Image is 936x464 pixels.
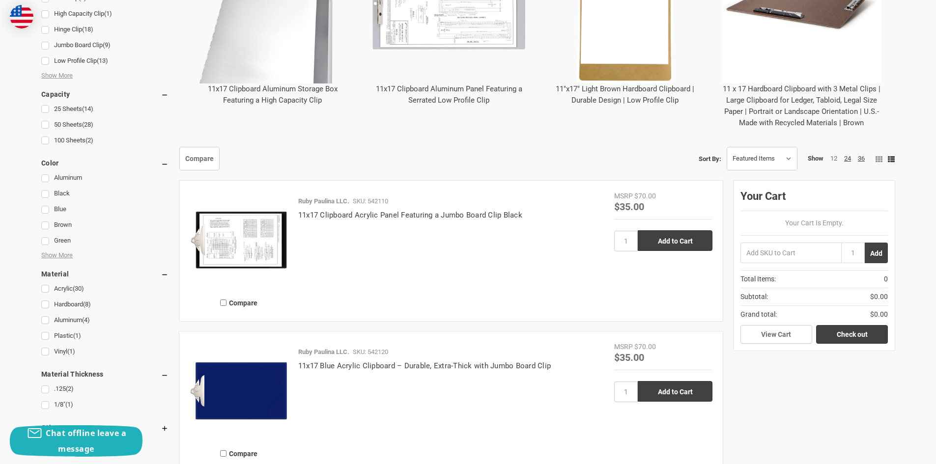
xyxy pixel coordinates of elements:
a: 11"x17" Light Brown Hardboard Clipboard | Durable Design | Low Profile Clip [556,84,694,105]
span: (30) [73,285,84,292]
a: Hardboard [41,298,169,311]
p: Ruby Paulina LLC. [298,196,349,206]
a: Black [41,187,169,200]
span: Show More [41,71,73,81]
label: Compare [190,295,288,311]
a: 1/8" [41,398,169,411]
a: Hinge Clip [41,23,169,36]
label: Compare [190,445,288,462]
img: duty and tax information for United States [10,5,33,28]
a: Brown [41,218,169,232]
input: Add to Cart [638,381,712,402]
a: View Cart [740,325,812,344]
a: Compare [179,147,220,170]
label: Sort By: [699,151,721,166]
h5: Other [41,422,169,434]
span: Subtotal: [740,292,768,302]
span: (1) [67,348,75,355]
span: $70.00 [634,192,656,200]
span: (4) [82,316,90,324]
button: Chat offline leave a message [10,425,142,457]
div: Your Cart [740,188,888,211]
a: 25 Sheets [41,103,169,116]
p: Ruby Paulina LLC. [298,347,349,357]
span: (28) [82,121,93,128]
input: Add to Cart [638,230,712,251]
a: 50 Sheets [41,118,169,132]
span: Show [808,154,823,163]
a: Aluminum [41,171,169,185]
a: 11x17 Clipboard Aluminum Panel Featuring a Serrated Low Profile Clip [376,84,522,105]
a: Green [41,234,169,247]
h5: Capacity [41,88,169,100]
p: SKU: 542120 [353,347,388,357]
a: 12 [830,155,837,162]
span: (9) [103,41,111,49]
span: $70.00 [634,343,656,351]
a: Acrylic [41,282,169,296]
input: Add SKU to Cart [740,243,841,263]
span: (2) [85,136,93,144]
a: Blue [41,203,169,216]
span: (2) [66,385,74,392]
p: Your Cart Is Empty. [740,218,888,228]
a: Check out [816,325,888,344]
h5: Material [41,268,169,280]
span: $0.00 [870,309,888,320]
p: SKU: 542110 [353,196,388,206]
span: $0.00 [870,292,888,302]
a: 11x17 Clipboard Acrylic Panel Featuring a Jumbo Board Clip Black [298,211,522,219]
span: $35.00 [614,200,644,213]
span: (1) [104,10,112,17]
span: (18) [82,26,93,33]
img: 11x17 Clipboard Acrylic Panel Featuring a Jumbo Board Clip Blue [190,342,288,440]
div: MSRP [614,342,633,352]
a: .125 [41,382,169,396]
a: Vinyl [41,345,169,358]
button: Add [865,243,888,263]
a: 24 [844,155,851,162]
span: 0 [884,274,888,284]
a: Plastic [41,329,169,343]
a: 11x17 Clipboard Aluminum Storage Box Featuring a High Capacity Clip [208,84,338,105]
span: (1) [73,332,81,339]
a: Aluminum [41,314,169,327]
span: Chat offline leave a message [46,428,126,454]
a: 11x17 Blue Acrylic Clipboard – Durable, Extra-Thick with Jumbo Board Clip [298,361,551,370]
input: Compare [220,300,227,306]
span: (1) [65,401,73,408]
span: (14) [82,105,93,112]
a: 11 x 17 Hardboard Clipboard with 3 Metal Clips | Large Clipboard for Ledger, Tabloid, Legal Size ... [723,84,880,127]
h5: Material Thickness [41,368,169,380]
span: (13) [97,57,108,64]
a: 36 [858,155,865,162]
a: High Capacity Clip [41,7,169,21]
div: MSRP [614,191,633,201]
h5: Color [41,157,169,169]
img: 11x17 Clipboard Acrylic Panel Featuring a Jumbo Board Clip Black [190,191,288,289]
span: Total Items: [740,274,776,284]
input: Compare [220,450,227,457]
a: Low Profile Clip [41,55,169,68]
span: Grand total: [740,309,777,320]
a: 100 Sheets [41,134,169,147]
span: Show More [41,250,73,260]
span: (8) [83,300,91,308]
a: Jumbo Board Clip [41,39,169,52]
span: $35.00 [614,351,644,363]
